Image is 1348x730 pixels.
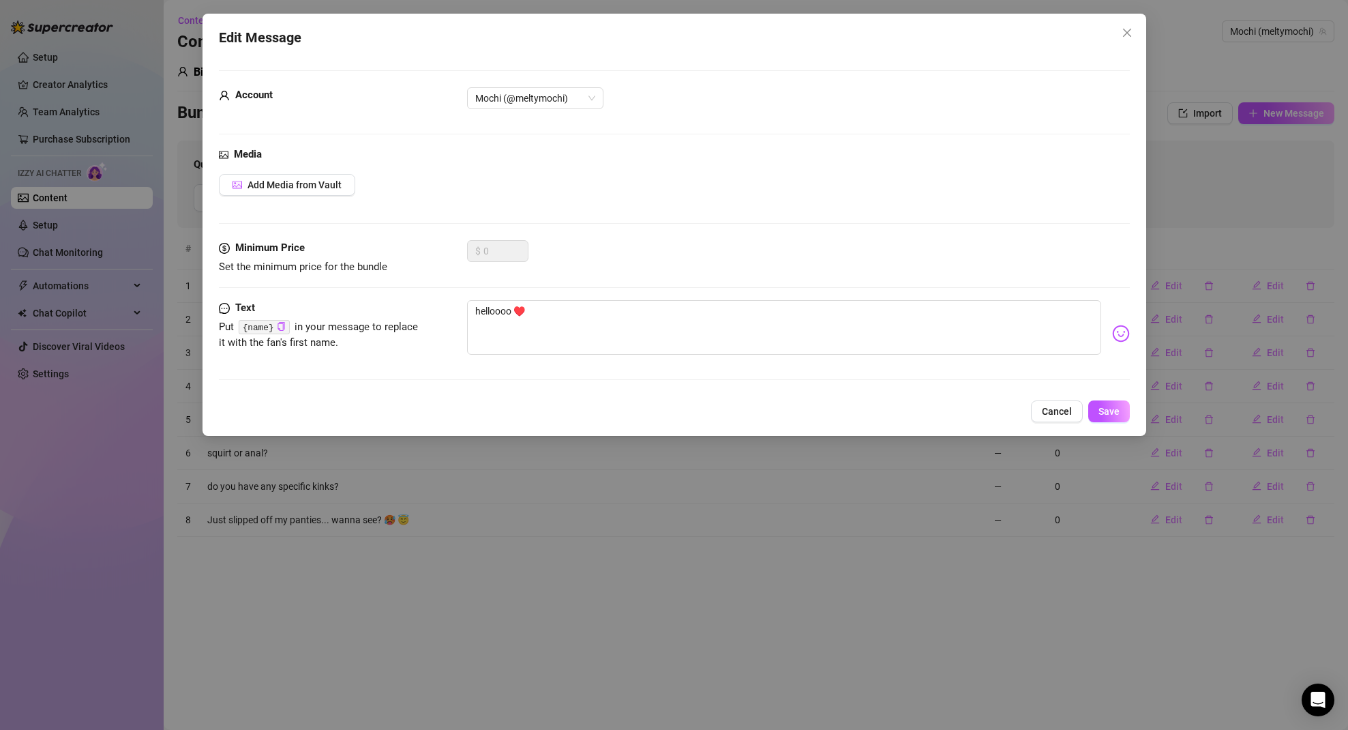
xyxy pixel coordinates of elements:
button: Click to Copy [276,322,285,332]
button: Add Media from Vault [219,174,355,196]
span: Cancel [1041,406,1071,417]
span: Close [1115,27,1137,38]
img: svg%3e [1111,325,1129,342]
span: message [219,300,230,317]
button: Cancel [1030,400,1082,422]
strong: Minimum Price [235,242,305,254]
span: copy [276,322,285,331]
span: Set the minimum price for the bundle [219,261,387,273]
strong: Account [235,89,273,101]
span: Edit Message [219,27,301,48]
div: Open Intercom Messenger [1302,684,1334,716]
span: picture [233,180,242,190]
span: dollar [219,240,230,257]
span: user [219,87,230,104]
span: close [1121,27,1132,38]
button: Close [1115,22,1137,44]
span: Add Media from Vault [248,179,342,190]
span: picture [219,147,228,163]
strong: Text [235,302,255,314]
span: Save [1098,406,1119,417]
code: {name} [238,320,289,334]
strong: Media [234,148,262,160]
span: Put in your message to replace it with the fan's first name. [219,321,418,349]
textarea: helloooo ♥️ [467,300,1101,355]
span: Mochi (@meltymochi) [475,88,595,108]
button: Save [1088,400,1129,422]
